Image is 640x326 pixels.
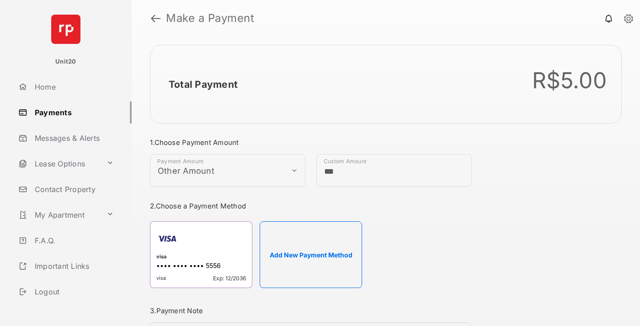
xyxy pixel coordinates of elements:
[150,306,472,315] h3: 3. Payment Note
[532,67,607,94] div: R$5.00
[156,253,246,262] div: visa
[150,202,472,210] h3: 2. Choose a Payment Method
[156,262,246,271] div: •••• •••• •••• 5556
[15,153,103,175] a: Lease Options
[55,57,76,66] p: Unit20
[15,76,132,98] a: Home
[166,13,254,24] strong: Make a Payment
[169,79,238,90] h2: Total Payment
[156,275,166,282] span: visa
[15,281,132,303] a: Logout
[15,127,132,149] a: Messages & Alerts
[15,102,132,123] a: Payments
[150,221,252,288] div: visa•••• •••• •••• 5556visaExp: 12/2036
[213,275,246,282] span: Exp: 12/2036
[150,138,472,147] h3: 1. Choose Payment Amount
[15,255,117,277] a: Important Links
[15,204,103,226] a: My Apartment
[51,15,80,44] img: svg+xml;base64,PHN2ZyB4bWxucz0iaHR0cDovL3d3dy53My5vcmcvMjAwMC9zdmciIHdpZHRoPSI2NCIgaGVpZ2h0PSI2NC...
[260,221,362,288] button: Add New Payment Method
[15,178,132,200] a: Contact Property
[15,230,132,251] a: F.A.Q.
